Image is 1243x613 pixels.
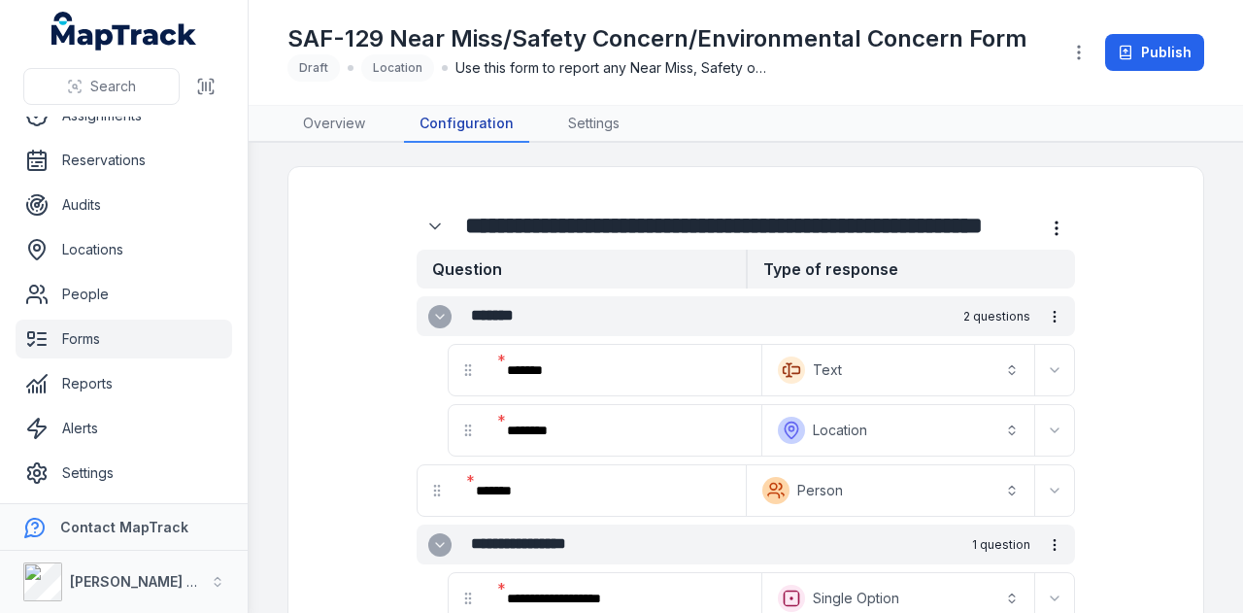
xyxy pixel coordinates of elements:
[287,54,340,82] div: Draft
[455,58,766,78] span: Use this form to report any Near Miss, Safety or Environmental Concern
[70,573,229,590] strong: [PERSON_NAME] Group
[417,208,454,245] button: Expand
[751,469,1030,512] button: Person
[460,591,476,606] svg: drag
[418,471,456,510] div: drag
[1038,300,1071,333] button: more-detail
[16,320,232,358] a: Forms
[1038,528,1071,562] button: more-detail
[963,309,1030,324] span: 2 questions
[1038,210,1075,247] button: more-detail
[287,106,381,143] a: Overview
[16,454,232,493] a: Settings
[449,411,487,450] div: drag
[428,305,452,328] button: Expand
[16,141,232,180] a: Reservations
[460,423,476,438] svg: drag
[404,106,529,143] a: Configuration
[1039,415,1070,446] button: Expand
[90,77,136,96] span: Search
[449,351,487,390] div: drag
[766,349,1030,392] button: Text
[1039,475,1070,506] button: Expand
[553,106,635,143] a: Settings
[972,537,1030,553] span: 1 question
[429,483,445,498] svg: drag
[361,54,434,82] div: Location
[23,68,180,105] button: Search
[460,469,742,512] div: :r6ij:-form-item-label
[766,409,1030,452] button: Location
[16,275,232,314] a: People
[1039,355,1070,386] button: Expand
[60,519,188,535] strong: Contact MapTrack
[1105,34,1204,71] button: Publish
[491,349,757,392] div: :r6i7:-form-item-label
[428,533,452,557] button: Expand
[16,409,232,448] a: Alerts
[417,208,457,245] div: :r6hr:-form-item-label
[287,23,1027,54] h1: SAF-129 Near Miss/Safety Concern/Environmental Concern Form
[746,250,1075,289] strong: Type of response
[51,12,197,51] a: MapTrack
[16,230,232,269] a: Locations
[491,409,757,452] div: :r6id:-form-item-label
[417,250,746,289] strong: Question
[16,186,232,224] a: Audits
[460,362,476,378] svg: drag
[16,364,232,403] a: Reports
